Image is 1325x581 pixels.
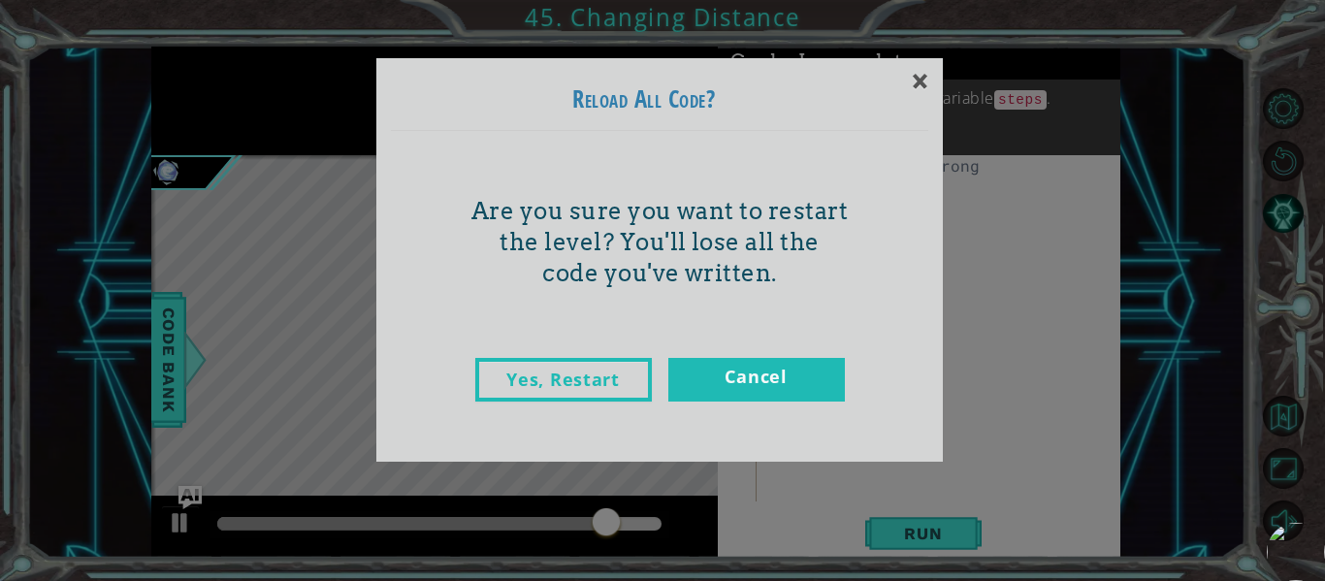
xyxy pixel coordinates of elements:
[391,86,928,113] h3: Reload All Code?
[469,196,850,289] p: Are you sure you want to restart the level? You'll lose all the code you've written.
[897,52,943,109] div: ×
[1267,523,1325,581] img: bubble.svg
[668,358,845,402] a: Cancel
[475,358,652,402] a: Yes, Restart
